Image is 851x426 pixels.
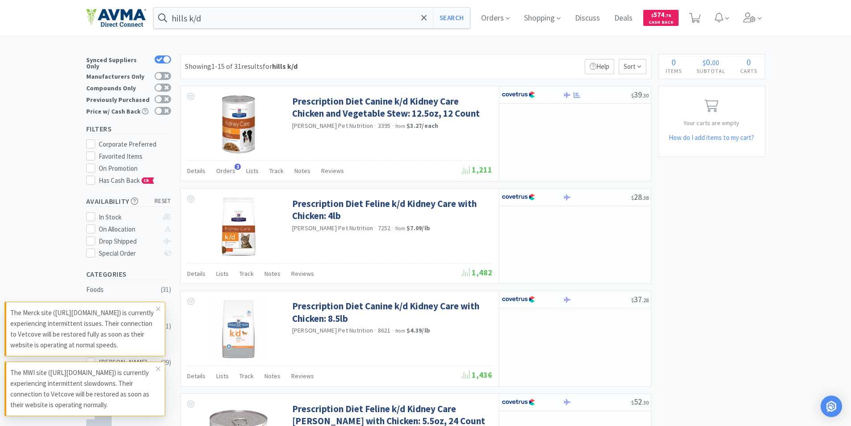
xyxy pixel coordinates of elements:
span: · [392,122,394,130]
p: The MWI site ([URL][DOMAIN_NAME]) is currently experiencing intermittent slowdowns. Their connect... [10,367,156,410]
a: [PERSON_NAME] Pet Nutrition [292,122,373,130]
p: Your carts are empty [658,118,765,128]
div: ( 31 ) [161,321,171,332]
span: 0 [746,56,751,67]
span: $ [631,92,634,99]
span: . 38 [642,194,649,201]
a: [PERSON_NAME] Pet Nutrition [292,326,373,334]
span: 1,436 [462,370,492,380]
div: Special Order [99,248,158,259]
div: Manufacturers Only [86,72,150,80]
h4: Items [658,67,689,75]
span: 3 [235,164,241,170]
span: Reviews [291,270,314,278]
h5: Categories [86,269,171,279]
span: Details [187,167,205,175]
span: CB [142,178,151,183]
span: Track [239,270,254,278]
strong: $3.27 / each [407,122,439,130]
span: reset [155,197,171,206]
span: Notes [264,372,281,380]
div: Drop Shipped [99,236,158,247]
span: for [263,62,298,71]
div: Previously Purchased [86,95,150,103]
p: Help [585,59,614,74]
div: Compounds Only [86,84,150,91]
img: 77fca1acd8b6420a9015268ca798ef17_1.png [502,396,535,409]
h5: Availability [86,196,171,207]
span: 39 [631,89,649,100]
div: Corporate Preferred [99,139,171,150]
span: Sort [619,59,646,74]
span: 28 [631,192,649,202]
span: from [395,123,405,129]
span: from [395,225,405,232]
span: 8621 [378,326,391,334]
span: Has Cash Back [99,176,155,185]
a: Deals [611,14,636,22]
span: $ [651,13,654,18]
span: · [392,224,394,232]
span: 7252 [378,224,391,232]
span: 37 [631,294,649,304]
span: · [374,122,376,130]
img: 77fca1acd8b6420a9015268ca798ef17_1.png [502,293,535,306]
a: Discuss [571,14,604,22]
span: Cash Back [649,20,673,26]
button: Search [433,8,470,28]
div: Favorited Items [99,151,171,162]
span: Details [187,372,205,380]
div: Showing 1-15 of 31 results [185,61,298,72]
span: 1,211 [462,164,492,175]
span: · [374,326,376,334]
div: Synced Suppliers Only [86,55,150,69]
span: . 30 [642,399,649,406]
span: Details [187,270,205,278]
div: . [689,58,733,67]
img: 77fca1acd8b6420a9015268ca798ef17_1.png [502,88,535,101]
a: Prescription Diet Canine k/d Kidney Care with Chicken: 8.5lb [292,300,490,325]
span: · [392,326,394,334]
img: e4e33dab9f054f5782a47901c742baa9_102.png [86,8,146,27]
span: 1,482 [462,267,492,278]
span: . 28 [642,297,649,304]
span: $ [631,297,634,304]
img: 031807e60d4d4e8b8a3f5d86573722a1_98035.gif [210,300,268,358]
span: Track [269,167,284,175]
span: Reviews [321,167,344,175]
img: 77af390122ee49c39a37cac87e2b1688_95674.png [210,198,268,256]
span: · [374,224,376,232]
a: Prescription Diet Feline k/d Kidney Care with Chicken: 4lb [292,198,490,222]
div: ( 31 ) [161,284,171,295]
span: Lists [216,372,229,380]
a: [PERSON_NAME] Pet Nutrition [292,224,373,232]
span: Notes [294,167,310,175]
span: $ [631,194,634,201]
div: ( 29 ) [161,357,171,368]
img: 77fca1acd8b6420a9015268ca798ef17_1.png [502,190,535,204]
strong: $4.39 / lb [407,326,430,334]
span: Track [239,372,254,380]
strong: $7.09 / lb [407,224,430,232]
span: 00 [712,58,719,67]
input: Search by item, sku, manufacturer, ingredient, size... [154,8,470,28]
span: Orders [216,167,235,175]
div: Price w/ Cash Back [86,107,150,114]
p: The Merck site ([URL][DOMAIN_NAME]) is currently experiencing intermittent issues. Their connecti... [10,308,156,350]
span: 0 [671,56,676,67]
span: . 76 [664,13,671,18]
span: 52 [631,396,649,407]
a: Prescription Diet Canine k/d Kidney Care Chicken and Vegetable Stew: 12.5oz, 12 Count [292,95,490,120]
span: Reviews [291,372,314,380]
div: Open Intercom Messenger [821,396,842,417]
strong: hills k/d [272,62,298,71]
img: adf28c1f1c5743c087026ca72835d5dc_94635.png [210,95,268,153]
div: Foods [86,284,159,295]
span: 3395 [378,122,391,130]
span: 574 [651,10,671,19]
span: $ [631,399,634,406]
span: from [395,328,405,334]
div: On Promotion [99,163,171,174]
div: In Stock [99,212,158,223]
a: $574.76Cash Back [643,6,679,30]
